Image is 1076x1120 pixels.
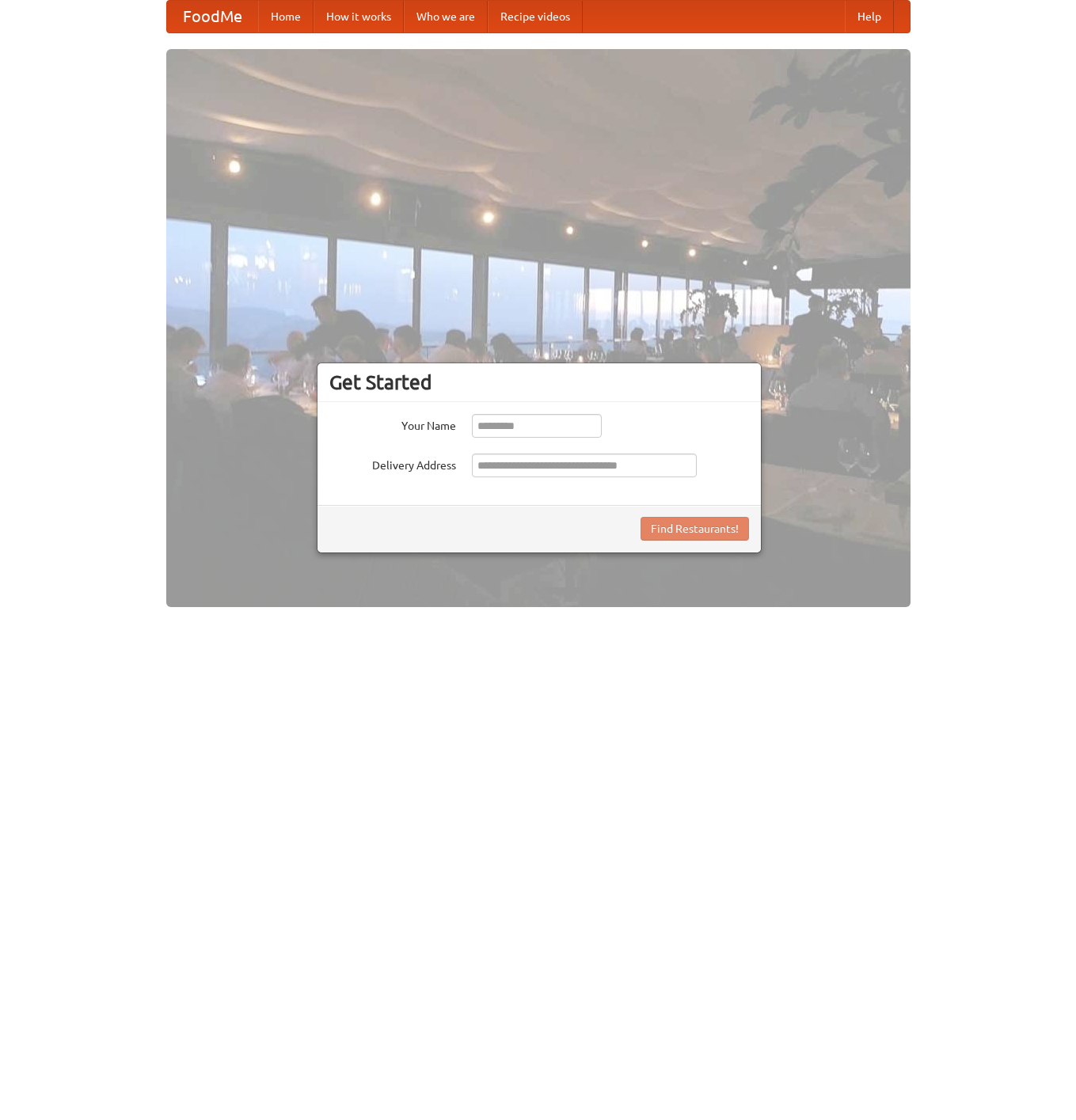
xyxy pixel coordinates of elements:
[329,370,749,394] h3: Get Started
[258,1,314,32] a: Home
[329,414,456,434] label: Your Name
[404,1,488,32] a: Who we are
[845,1,894,32] a: Help
[167,1,258,32] a: FoodMe
[488,1,583,32] a: Recipe videos
[329,454,456,473] label: Delivery Address
[641,517,749,541] button: Find Restaurants!
[314,1,404,32] a: How it works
